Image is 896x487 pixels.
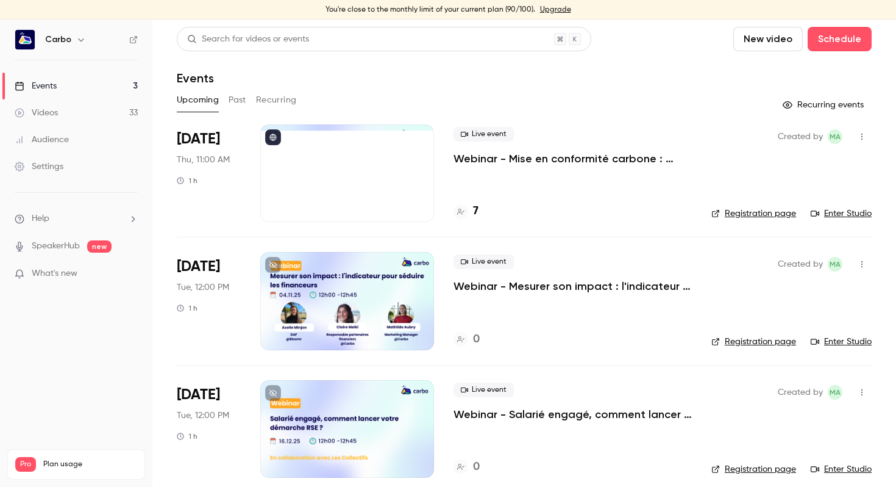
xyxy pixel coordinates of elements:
[778,129,823,144] span: Created by
[177,431,197,441] div: 1 h
[177,380,241,478] div: Dec 16 Tue, 12:00 PM (Europe/Paris)
[453,331,480,348] a: 0
[473,203,478,220] h4: 7
[473,331,480,348] h4: 0
[177,257,220,276] span: [DATE]
[177,252,241,350] div: Nov 4 Tue, 12:00 PM (Europe/Paris)
[15,212,138,225] li: help-dropdown-opener
[777,95,872,115] button: Recurring events
[830,385,841,400] span: MA
[828,385,842,400] span: Mathilde Aubry
[473,459,480,475] h4: 0
[177,129,220,149] span: [DATE]
[229,90,246,110] button: Past
[177,154,230,166] span: Thu, 11:00 AM
[177,176,197,186] div: 1 h
[177,71,214,85] h1: Events
[828,257,842,272] span: Mathilde Aubry
[32,212,49,225] span: Help
[453,407,692,422] a: Webinar - Salarié engagé, comment lancer votre démarche RSE ?
[811,207,872,220] a: Enter Studio
[177,303,197,313] div: 1 h
[453,459,480,475] a: 0
[123,269,138,280] iframe: Noticeable Trigger
[830,257,841,272] span: MA
[778,385,823,400] span: Created by
[711,207,796,220] a: Registration page
[453,203,478,220] a: 7
[45,34,71,46] h6: Carbo
[733,27,803,51] button: New video
[15,107,58,119] div: Videos
[15,457,36,472] span: Pro
[187,33,309,46] div: Search for videos or events
[828,129,842,144] span: Mathilde Aubry
[453,383,514,397] span: Live event
[811,336,872,348] a: Enter Studio
[177,90,219,110] button: Upcoming
[15,80,57,92] div: Events
[43,460,137,469] span: Plan usage
[15,30,35,49] img: Carbo
[32,240,80,253] a: SpeakerHub
[453,127,514,142] span: Live event
[15,134,69,146] div: Audience
[453,279,692,294] a: Webinar - Mesurer son impact : l'indicateur pour séduire les financeurs
[711,336,796,348] a: Registration page
[32,267,77,280] span: What's new
[830,129,841,144] span: MA
[453,151,692,166] a: Webinar - Mise en conformité carbone : comment répondre aux obligations légales en 2025 ?
[177,409,229,422] span: Tue, 12:00 PM
[177,124,241,222] div: Oct 16 Thu, 11:00 AM (Europe/Paris)
[711,463,796,475] a: Registration page
[87,240,112,253] span: new
[177,281,229,294] span: Tue, 12:00 PM
[811,463,872,475] a: Enter Studio
[15,161,63,173] div: Settings
[256,90,297,110] button: Recurring
[177,385,220,405] span: [DATE]
[778,257,823,272] span: Created by
[453,254,514,269] span: Live event
[808,27,872,51] button: Schedule
[540,5,571,15] a: Upgrade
